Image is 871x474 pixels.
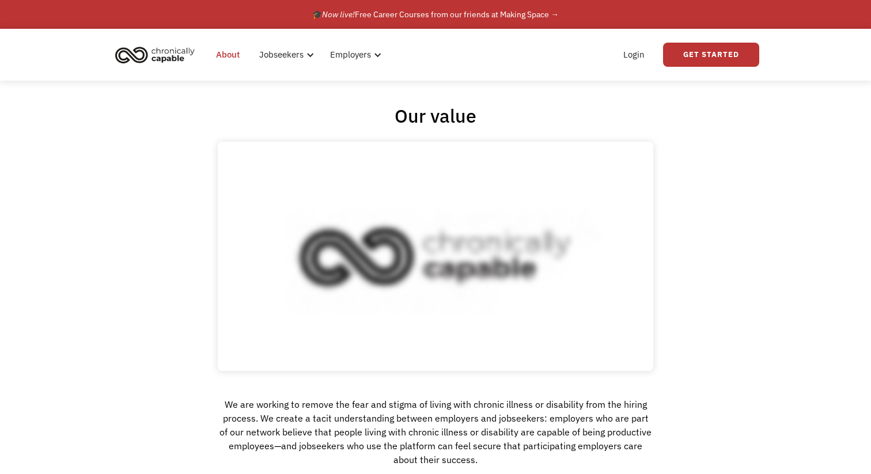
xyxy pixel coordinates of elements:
[112,42,198,67] img: Chronically Capable logo
[323,36,385,73] div: Employers
[663,43,759,67] a: Get Started
[112,42,203,67] a: home
[616,36,652,73] a: Login
[252,36,317,73] div: Jobseekers
[322,9,355,20] em: Now live!
[395,104,476,127] h1: Our value
[259,48,304,62] div: Jobseekers
[330,48,371,62] div: Employers
[209,36,247,73] a: About
[312,7,559,21] div: 🎓 Free Career Courses from our friends at Making Space →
